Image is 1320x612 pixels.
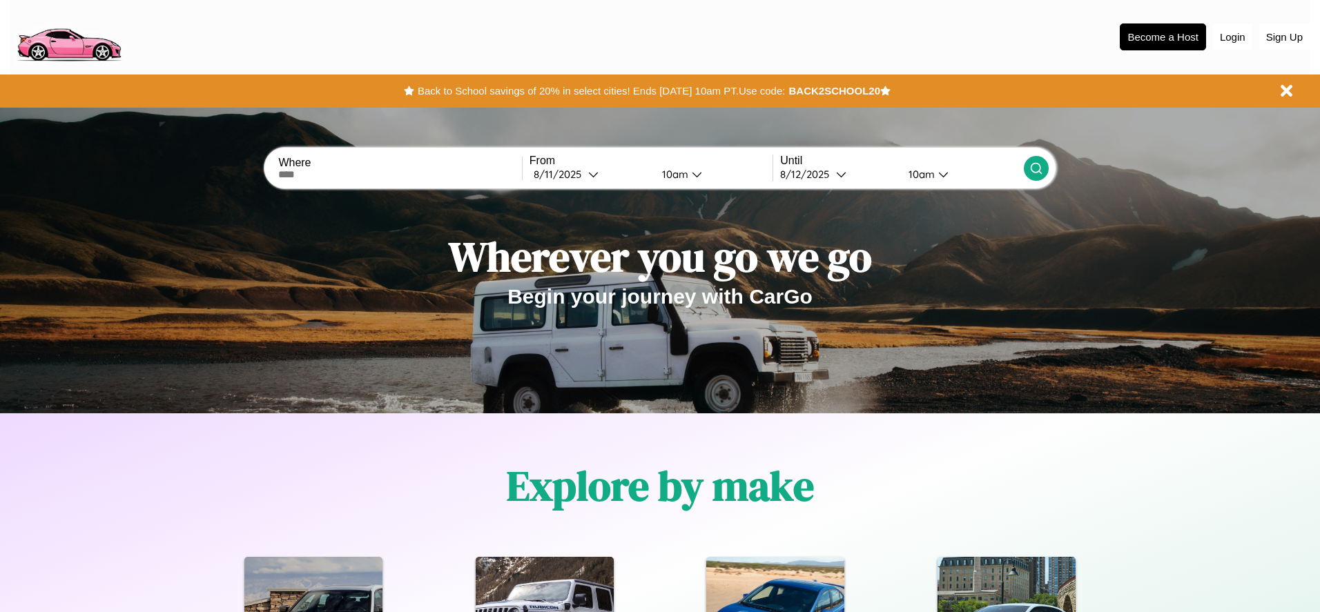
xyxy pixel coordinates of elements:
button: 8/11/2025 [530,167,651,181]
div: 10am [655,168,692,181]
button: Login [1213,24,1252,50]
div: 8 / 12 / 2025 [780,168,836,181]
button: 10am [651,167,773,181]
label: Until [780,155,1023,167]
div: 8 / 11 / 2025 [534,168,588,181]
h1: Explore by make [507,457,814,514]
button: 10am [897,167,1023,181]
label: Where [278,157,521,169]
label: From [530,155,773,167]
button: Sign Up [1259,24,1310,50]
button: Become a Host [1120,23,1206,50]
img: logo [10,7,127,65]
div: 10am [902,168,938,181]
button: Back to School savings of 20% in select cities! Ends [DATE] 10am PT.Use code: [414,81,788,101]
b: BACK2SCHOOL20 [788,85,880,97]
